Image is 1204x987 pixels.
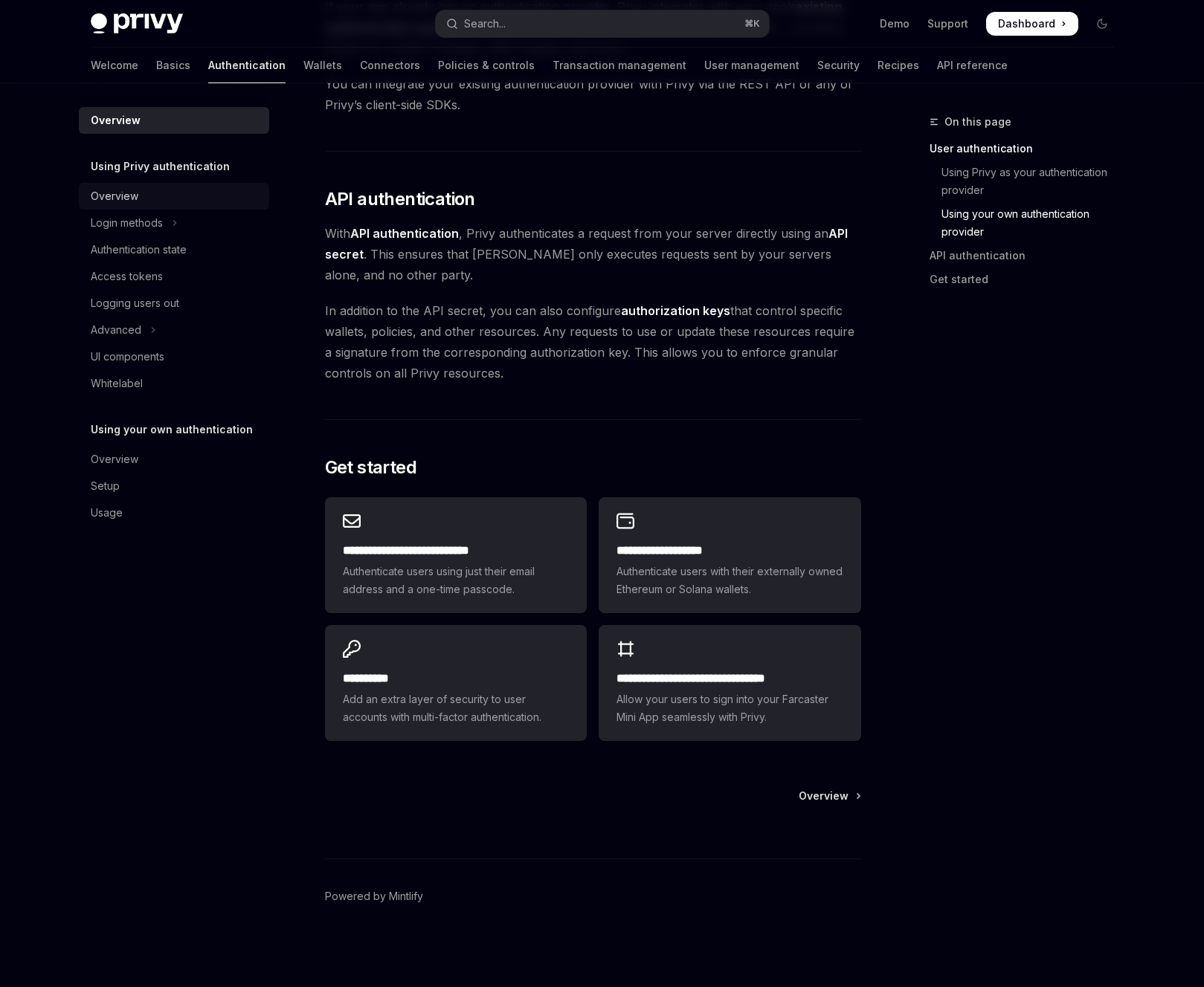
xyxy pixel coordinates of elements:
[360,48,420,83] a: Connectors
[91,450,138,468] div: Overview
[91,13,183,34] img: dark logo
[617,690,843,726] span: Allow your users to sign into your Farcaster Mini App seamlessly with Privy.
[325,300,861,384] span: In addition to the API secret, you can also configure that control specific wallets, policies, an...
[91,268,163,285] div: Access tokens
[303,48,342,83] a: Wallets
[79,370,269,397] a: Whitelabel
[208,48,286,83] a: Authentication
[91,241,187,259] div: Authentication state
[91,504,123,522] div: Usage
[79,107,269,134] a: Overview
[343,563,569,598] span: Authenticate users using just their email address and a one-time passcode.
[343,690,569,726] span: Add an extra layer of security to user accounts with multi-factor authentication.
[325,74,861,115] span: You can integrate your existing authentication provider with Privy via the REST API or any of Pri...
[930,268,1126,291] a: Get started
[91,348,164,366] div: UI components
[998,16,1055,31] span: Dashboard
[156,48,190,83] a: Basics
[91,111,141,129] div: Overview
[79,317,269,343] button: Toggle Advanced section
[325,187,475,211] span: API authentication
[878,48,919,83] a: Recipes
[79,446,269,473] a: Overview
[91,294,179,312] div: Logging users out
[91,158,230,175] h5: Using Privy authentication
[79,263,269,290] a: Access tokens
[91,48,138,83] a: Welcome
[91,477,120,495] div: Setup
[325,456,416,479] span: Get started
[464,15,506,33] div: Search...
[1090,12,1114,36] button: Toggle dark mode
[930,161,1126,202] a: Using Privy as your authentication provider
[91,375,143,392] div: Whitelabel
[937,48,1008,83] a: API reference
[436,10,769,37] button: Open search
[704,48,799,83] a: User management
[325,223,861,285] span: With , Privy authenticates a request from your server directly using an . This ensures that [PERS...
[799,789,860,803] a: Overview
[927,16,968,31] a: Support
[79,343,269,370] a: UI components
[79,290,269,317] a: Logging users out
[930,202,1126,244] a: Using your own authentication provider
[553,48,686,83] a: Transaction management
[91,214,163,232] div: Login methods
[79,473,269,499] a: Setup
[79,236,269,263] a: Authentication state
[880,16,910,31] a: Demo
[944,113,1011,131] span: On this page
[350,226,459,241] strong: API authentication
[438,48,535,83] a: Policies & controls
[91,321,141,339] div: Advanced
[91,187,138,205] div: Overview
[91,421,253,439] h5: Using your own authentication
[79,499,269,526] a: Usage
[744,18,760,30] span: ⌘ K
[621,303,730,318] strong: authorization keys
[817,48,860,83] a: Security
[930,137,1126,161] a: User authentication
[325,889,423,904] a: Powered by Mintlify
[79,183,269,210] a: Overview
[799,789,849,803] span: Overview
[79,210,269,236] button: Toggle Login methods section
[599,497,860,613] a: **** **** **** ****Authenticate users with their externally owned Ethereum or Solana wallets.
[930,244,1126,268] a: API authentication
[617,563,843,598] span: Authenticate users with their externally owned Ethereum or Solana wallets.
[986,12,1078,36] a: Dashboard
[325,625,587,741] a: **** *****Add an extra layer of security to user accounts with multi-factor authentication.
